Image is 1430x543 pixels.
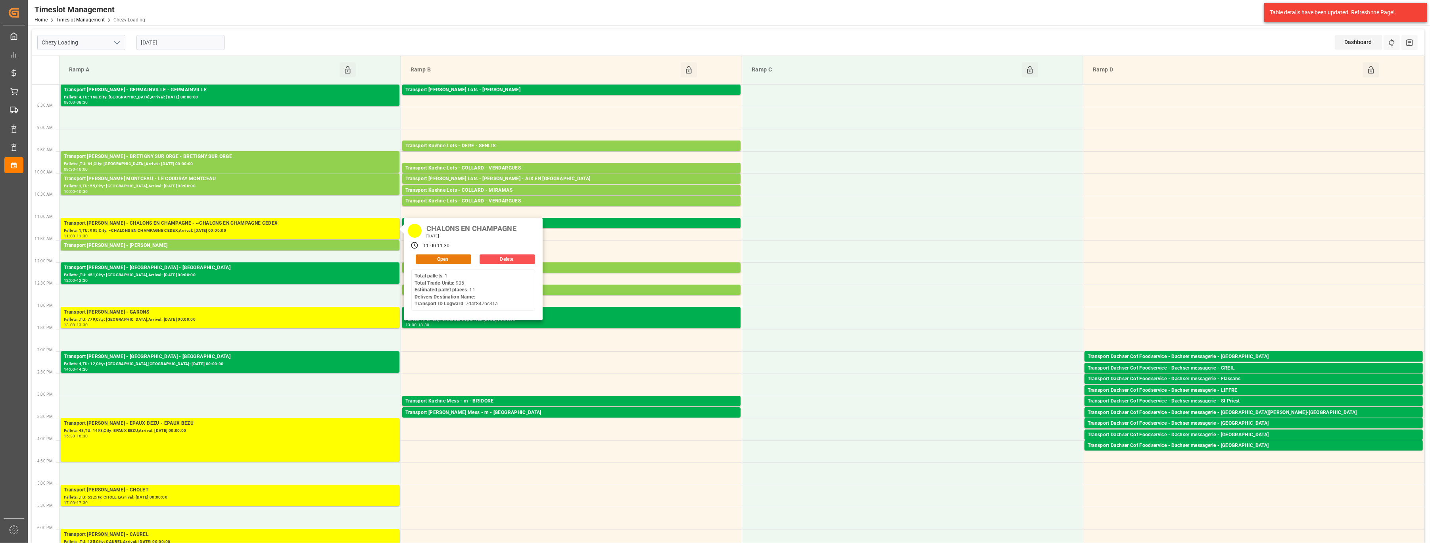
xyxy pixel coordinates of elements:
[405,405,737,412] div: Pallets: ,TU: 19,City: [GEOGRAPHIC_DATA],Arrival: [DATE] 00:00:00
[1088,372,1420,379] div: Pallets: 1,TU: 32,City: [GEOGRAPHIC_DATA],Arrival: [DATE] 00:00:00
[37,392,53,397] span: 3:00 PM
[405,294,737,301] div: Pallets: 2,TU: 62,City: MONTBARTIER,Arrival: [DATE] 00:00:00
[37,303,53,308] span: 1:00 PM
[405,175,737,183] div: Transport [PERSON_NAME] Lots - [PERSON_NAME] - AIX EN [GEOGRAPHIC_DATA]
[405,172,737,179] div: Pallets: 1,TU: ,City: VENDARGUES,Arrival: [DATE] 00:00:00
[64,368,75,371] div: 14:00
[1088,427,1420,434] div: Pallets: ,TU: 81,City: [GEOGRAPHIC_DATA],Arrival: [DATE] 00:00:00
[37,414,53,419] span: 3:30 PM
[405,286,737,294] div: Transport Kuehne Lots - FOURNIE - MONTBARTIER
[415,294,474,300] b: Delivery Destination Name
[437,243,450,250] div: 11:30
[417,323,418,327] div: -
[75,368,77,371] div: -
[64,161,396,168] div: Pallets: ,TU: 64,City: [GEOGRAPHIC_DATA],Arrival: [DATE] 00:00:00
[64,427,396,434] div: Pallets: 48,TU: 1498,City: EPAUX BEZU,Arrival: [DATE] 00:00:00
[1088,442,1420,450] div: Transport Dachser Cof Foodservice - Dachser messagerie - [GEOGRAPHIC_DATA]
[405,86,737,94] div: Transport [PERSON_NAME] Lots - [PERSON_NAME]
[1088,439,1420,446] div: Pallets: ,TU: 88,City: [GEOGRAPHIC_DATA],Arrival: [DATE] 00:00:00
[1088,361,1420,368] div: Pallets: ,TU: 85,City: [GEOGRAPHIC_DATA],Arrival: [DATE] 00:00:00
[1090,62,1363,77] div: Ramp D
[1088,450,1420,456] div: Pallets: ,TU: 21,City: [GEOGRAPHIC_DATA],Arrival: [DATE] 00:00:00
[415,280,453,286] b: Total Trade Units
[1088,364,1420,372] div: Transport Dachser Cof Foodservice - Dachser messagerie - CREIL
[64,272,396,279] div: Pallets: ,TU: 451,City: [GEOGRAPHIC_DATA],Arrival: [DATE] 00:00:00
[64,183,396,190] div: Pallets: 1,TU: 55,City: [GEOGRAPHIC_DATA],Arrival: [DATE] 00:00:00
[64,190,75,193] div: 10:00
[1088,383,1420,390] div: Pallets: 1,TU: 24,City: Flassans,Arrival: [DATE] 00:00:00
[77,168,88,171] div: 10:00
[64,420,396,427] div: Transport [PERSON_NAME] - EPAUX BEZU - EPAUX BEZU
[75,434,77,438] div: -
[37,148,53,152] span: 9:30 AM
[415,287,467,293] b: Estimated pallet places
[75,323,77,327] div: -
[37,481,53,485] span: 5:00 PM
[405,164,737,172] div: Transport Kuehne Lots - COLLARD - VENDARGUES
[75,279,77,282] div: -
[424,233,519,239] div: [DATE]
[75,190,77,193] div: -
[77,434,88,438] div: 16:30
[1088,417,1420,424] div: Pallets: 1,TU: 60,City: [GEOGRAPHIC_DATA][PERSON_NAME],Arrival: [DATE] 00:00:00
[405,142,737,150] div: Transport Kuehne Lots - DERE - SENLIS
[75,168,77,171] div: -
[75,501,77,504] div: -
[64,168,75,171] div: 09:30
[37,370,53,374] span: 2:30 PM
[37,35,125,50] input: Type to search/select
[1088,353,1420,361] div: Transport Dachser Cof Foodservice - Dachser messagerie - [GEOGRAPHIC_DATA]
[77,501,88,504] div: 17:30
[77,234,88,238] div: 11:30
[64,264,396,272] div: Transport [PERSON_NAME] - [GEOGRAPHIC_DATA] - [GEOGRAPHIC_DATA]
[77,368,88,371] div: 14:30
[64,242,396,250] div: Transport [PERSON_NAME] - [PERSON_NAME]
[405,197,737,205] div: Transport Kuehne Lots - COLLARD - VENDARGUES
[64,250,396,256] div: Pallets: ,TU: 42,City: RECY,Arrival: [DATE] 00:00:00
[64,308,396,316] div: Transport [PERSON_NAME] - GARONS
[405,316,737,323] div: Pallets: 1,TU: ,City: CARQUEFOU,Arrival: [DATE] 00:00:00
[64,86,396,94] div: Transport [PERSON_NAME] - GERMAINVILLE - GERMAINVILLE
[64,220,396,227] div: Transport [PERSON_NAME] - CHALONS EN CHAMPAGNE - ~CHALONS EN CHAMPAGNE CEDEX
[405,205,737,212] div: Pallets: 5,TU: 524,City: [GEOGRAPHIC_DATA],Arrival: [DATE] 00:00:00
[64,175,396,183] div: Transport [PERSON_NAME] MONTCEAU - LE COUDRAY MONTCEAU
[749,62,1022,77] div: Ramp C
[405,397,737,405] div: Transport Kuehne Mess - m - BRIDORE
[1088,409,1420,417] div: Transport Dachser Cof Foodservice - Dachser messagerie - [GEOGRAPHIC_DATA][PERSON_NAME]-[GEOGRAPH...
[64,94,396,101] div: Pallets: 4,TU: 168,City: [GEOGRAPHIC_DATA],Arrival: [DATE] 00:00:00
[64,361,396,368] div: Pallets: 4,TU: 12,City: [GEOGRAPHIC_DATA],[GEOGRAPHIC_DATA]: [DATE] 00:00:00
[64,323,75,327] div: 13:00
[64,531,396,539] div: Transport [PERSON_NAME] - CAUREL
[37,325,53,330] span: 1:30 PM
[424,222,519,233] div: CHALONS EN CHAMPAGNE
[407,62,681,77] div: Ramp B
[64,434,75,438] div: 15:30
[415,273,498,308] div: : 1 : 905 : 11 : : 7d4f847bc31a
[37,526,53,530] span: 6:00 PM
[75,234,77,238] div: -
[1088,431,1420,439] div: Transport Dachser Cof Foodservice - Dachser messagerie - [GEOGRAPHIC_DATA]
[405,409,737,417] div: Transport [PERSON_NAME] Mess - m - [GEOGRAPHIC_DATA]
[64,494,396,501] div: Pallets: ,TU: 53,City: CHOLET,Arrival: [DATE] 00:00:00
[35,214,53,219] span: 11:00 AM
[405,150,737,157] div: Pallets: 1,TU: 209,City: [GEOGRAPHIC_DATA],Arrival: [DATE] 00:00:00
[1088,375,1420,383] div: Transport Dachser Cof Foodservice - Dachser messagerie - Flassans
[405,187,737,194] div: Transport Kuehne Lots - COLLARD - MIRAMAS
[418,323,430,327] div: 13:30
[75,100,77,104] div: -
[37,103,53,108] span: 8:30 AM
[405,272,737,279] div: Pallets: 6,TU: 84,City: COURNON D'AUVERGNE,Arrival: [DATE] 00:00:00
[35,192,53,196] span: 10:30 AM
[415,273,442,279] b: Total pallets
[405,264,737,272] div: Transport Kuehne Lots - ? - COURNON D'AUVERGNE
[415,301,463,306] b: Transport ID Logward
[1088,395,1420,401] div: Pallets: 2,TU: 46,City: LIFFRE,Arrival: [DATE] 00:00:00
[77,323,88,327] div: 13:30
[405,220,737,227] div: Transport Kuehne Lots - BREGER - CESTAS
[64,279,75,282] div: 12:00
[77,279,88,282] div: 12:30
[64,234,75,238] div: 11:00
[64,353,396,361] div: Transport [PERSON_NAME] - [GEOGRAPHIC_DATA] - [GEOGRAPHIC_DATA]
[37,503,53,508] span: 5:30 PM
[77,190,88,193] div: 10:30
